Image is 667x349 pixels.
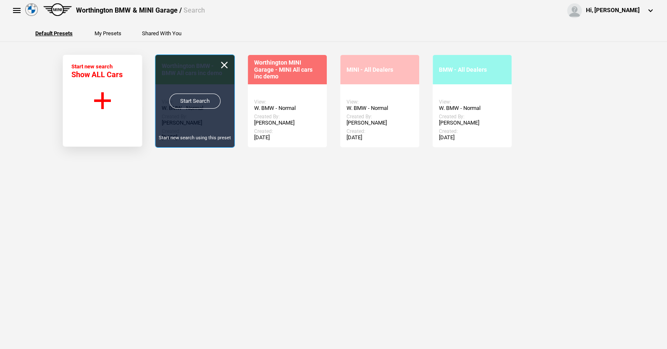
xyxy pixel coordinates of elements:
[95,31,121,36] button: My Presets
[439,105,505,112] div: W. BMW - Normal
[76,6,205,15] div: Worthington BMW & MINI Garage /
[155,135,234,141] div: Start new search using this preset
[254,105,320,112] div: W. BMW - Normal
[169,94,221,109] a: Start Search
[439,99,505,105] div: View:
[25,3,38,16] img: bmw.png
[347,128,413,134] div: Created:
[439,128,505,134] div: Created:
[439,114,505,120] div: Created By:
[183,6,205,14] span: Search
[71,70,123,79] span: Show ALL Cars
[347,120,413,126] div: [PERSON_NAME]
[347,66,413,73] div: MINI - All Dealers
[254,128,320,134] div: Created:
[43,3,72,16] img: mini.png
[142,31,181,36] button: Shared With You
[63,55,142,147] button: Start new search Show ALL Cars
[254,120,320,126] div: [PERSON_NAME]
[439,134,505,141] div: [DATE]
[586,6,640,15] div: Hi, [PERSON_NAME]
[439,120,505,126] div: [PERSON_NAME]
[254,59,320,80] div: Worthington MINI Garage - MINI All cars inc demo
[35,31,73,36] button: Default Presets
[439,66,505,73] div: BMW - All Dealers
[347,99,413,105] div: View:
[71,63,123,79] div: Start new search
[254,134,320,141] div: [DATE]
[254,99,320,105] div: View:
[347,105,413,112] div: W. BMW - Normal
[254,114,320,120] div: Created By:
[347,114,413,120] div: Created By:
[347,134,413,141] div: [DATE]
